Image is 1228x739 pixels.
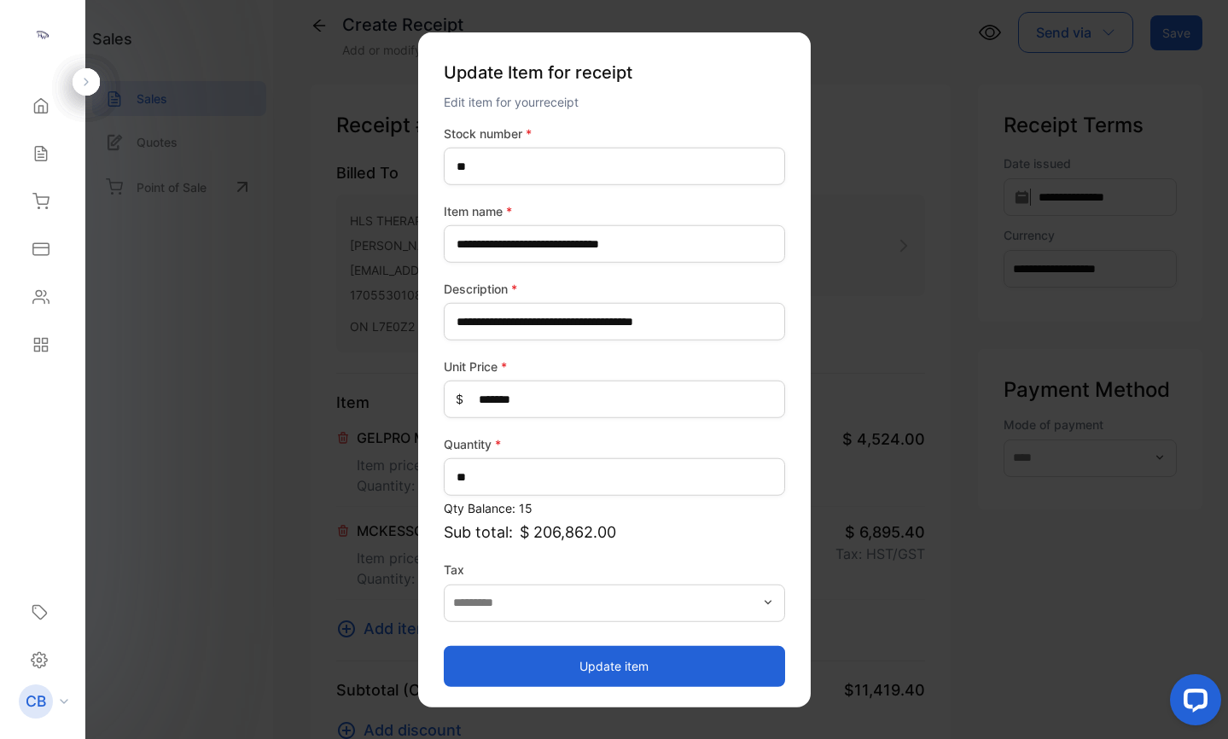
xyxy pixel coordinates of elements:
span: $ [456,390,463,408]
span: $ 206,862.00 [520,521,616,544]
button: Update item [444,645,785,686]
p: Sub total: [444,521,785,544]
label: Description [444,280,785,298]
label: Unit Price [444,358,785,375]
label: Stock number [444,125,785,143]
label: Tax [444,561,785,579]
img: logo [30,22,55,48]
p: Qty Balance: 15 [444,499,785,517]
p: Update Item for receipt [444,53,785,92]
span: Edit item for your receipt [444,95,579,109]
p: CB [26,690,46,713]
label: Quantity [444,435,785,453]
iframe: LiveChat chat widget [1156,667,1228,739]
label: Item name [444,202,785,220]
